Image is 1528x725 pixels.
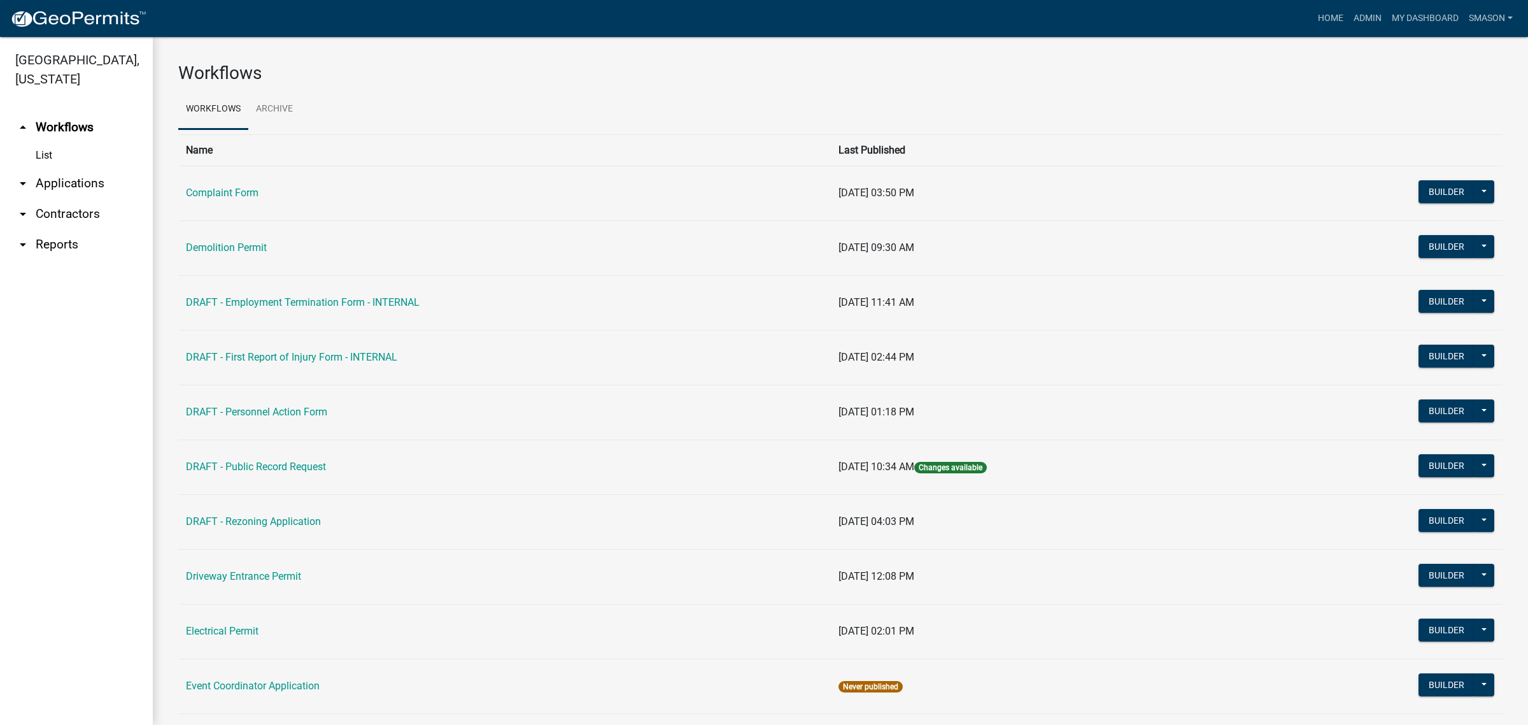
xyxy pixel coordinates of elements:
[1418,454,1475,477] button: Builder
[1418,673,1475,696] button: Builder
[838,296,914,308] span: [DATE] 11:41 AM
[186,296,420,308] a: DRAFT - Employment Termination Form - INTERNAL
[178,134,831,166] th: Name
[186,461,326,473] a: DRAFT - Public Record Request
[1418,399,1475,422] button: Builder
[186,351,397,363] a: DRAFT - First Report of Injury Form - INTERNAL
[1387,6,1464,31] a: My Dashboard
[838,187,914,199] span: [DATE] 03:50 PM
[186,187,258,199] a: Complaint Form
[1418,290,1475,313] button: Builder
[186,680,320,692] a: Event Coordinator Application
[1418,180,1475,203] button: Builder
[1313,6,1348,31] a: Home
[1418,345,1475,368] button: Builder
[914,462,987,473] span: Changes available
[15,120,31,135] i: arrow_drop_up
[186,625,258,637] a: Electrical Permit
[186,241,267,254] a: Demolition Permit
[831,134,1261,166] th: Last Published
[1464,6,1518,31] a: Smason
[186,570,301,582] a: Driveway Entrance Permit
[186,406,327,418] a: DRAFT - Personnel Action Form
[178,62,1503,84] h3: Workflows
[1418,564,1475,587] button: Builder
[1418,619,1475,642] button: Builder
[1418,235,1475,258] button: Builder
[186,515,321,528] a: DRAFT - Rezoning Application
[838,351,914,363] span: [DATE] 02:44 PM
[838,461,914,473] span: [DATE] 10:34 AM
[248,89,301,130] a: Archive
[838,241,914,254] span: [DATE] 09:30 AM
[1418,509,1475,532] button: Builder
[838,625,914,637] span: [DATE] 02:01 PM
[838,570,914,582] span: [DATE] 12:08 PM
[178,89,248,130] a: Workflows
[1348,6,1387,31] a: Admin
[15,176,31,191] i: arrow_drop_down
[838,406,914,418] span: [DATE] 01:18 PM
[838,681,903,693] span: Never published
[15,206,31,222] i: arrow_drop_down
[838,515,914,528] span: [DATE] 04:03 PM
[15,237,31,252] i: arrow_drop_down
